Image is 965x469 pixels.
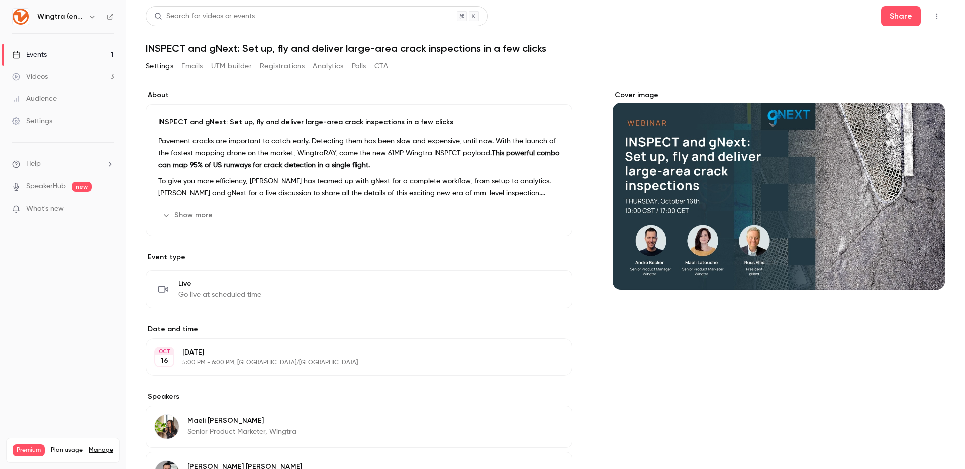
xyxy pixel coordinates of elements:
button: Show more [158,207,219,223]
label: About [146,90,572,100]
span: What's new [26,204,64,214]
img: Wingtra (english) [13,9,29,25]
p: To give you more efficiency, [PERSON_NAME] has teamed up with gNext for a complete workflow, from... [158,175,560,199]
span: new [72,182,92,192]
a: Manage [89,446,113,454]
button: Analytics [313,58,344,74]
h6: Wingtra (english) [37,12,84,22]
label: Date and time [146,324,572,334]
div: Events [12,50,47,60]
span: Help [26,159,41,169]
button: Share [881,6,921,26]
label: Speakers [146,392,572,402]
span: Live [178,279,261,289]
button: Registrations [260,58,305,74]
span: Plan usage [51,446,83,454]
p: Senior Product Marketer, Wingtra [187,427,296,437]
a: SpeakerHub [26,181,66,192]
button: Settings [146,58,173,74]
p: 5:00 PM - 6:00 PM, [GEOGRAPHIC_DATA]/[GEOGRAPHIC_DATA] [182,359,519,367]
section: Cover image [613,90,945,290]
div: OCT [155,348,173,355]
p: Pavement cracks are important to catch early. Detecting them has been slow and expensive, until n... [158,135,560,171]
li: help-dropdown-opener [12,159,114,169]
button: Emails [181,58,203,74]
p: [DATE] [182,347,519,358]
p: Event type [146,252,572,262]
div: Settings [12,116,52,126]
p: INSPECT and gNext: Set up, fly and deliver large-area crack inspections in a few clicks [158,117,560,127]
button: UTM builder [211,58,252,74]
span: Go live at scheduled time [178,290,261,300]
label: Cover image [613,90,945,100]
span: Premium [13,444,45,456]
h1: INSPECT and gNext: Set up, fly and deliver large-area crack inspections in a few clicks [146,42,945,54]
img: Maeli Latouche [155,415,179,439]
div: Search for videos or events [154,11,255,22]
div: Audience [12,94,57,104]
p: Maeli [PERSON_NAME] [187,416,296,426]
div: Videos [12,72,48,82]
p: 16 [161,356,168,366]
button: Polls [352,58,366,74]
div: Maeli LatoucheMaeli [PERSON_NAME]Senior Product Marketer, Wingtra [146,406,572,448]
button: CTA [374,58,388,74]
